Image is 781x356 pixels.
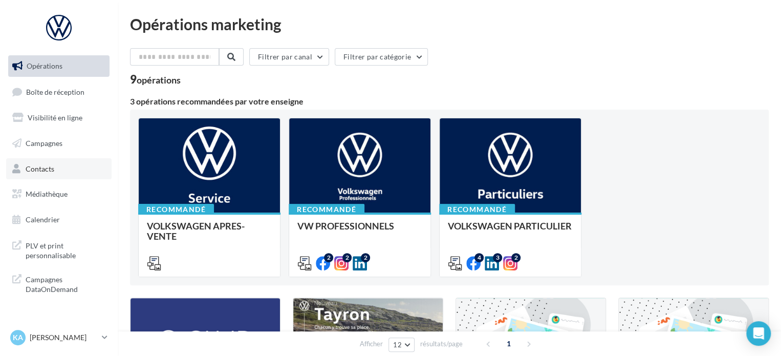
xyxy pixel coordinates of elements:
[26,190,68,198] span: Médiathèque
[6,107,112,129] a: Visibilité en ligne
[448,220,572,232] span: VOLKSWAGEN PARTICULIER
[324,253,333,262] div: 2
[342,253,352,262] div: 2
[6,235,112,265] a: PLV et print personnalisable
[501,336,517,352] span: 1
[30,332,98,343] p: [PERSON_NAME]
[130,97,769,106] div: 3 opérations recommandées par votre enseigne
[26,215,60,224] span: Calendrier
[26,87,84,96] span: Boîte de réception
[439,204,515,215] div: Recommandé
[26,139,62,148] span: Campagnes
[297,220,394,232] span: VW PROFESSIONNELS
[138,204,214,215] div: Recommandé
[388,338,415,352] button: 12
[137,75,181,85] div: opérations
[6,81,112,103] a: Boîte de réception
[6,133,112,154] a: Campagnes
[474,253,484,262] div: 4
[6,158,112,180] a: Contacts
[289,204,364,215] div: Recommandé
[130,16,769,32] div: Opérations marketing
[361,253,370,262] div: 2
[746,321,771,346] div: Open Intercom Messenger
[249,48,329,66] button: Filtrer par canal
[335,48,428,66] button: Filtrer par catégorie
[13,332,23,343] span: KA
[26,239,105,261] span: PLV et print personnalisable
[6,183,112,205] a: Médiathèque
[493,253,502,262] div: 3
[511,253,520,262] div: 2
[130,74,181,85] div: 9
[28,113,82,122] span: Visibilité en ligne
[8,328,110,347] a: KA [PERSON_NAME]
[6,268,112,299] a: Campagnes DataOnDemand
[147,220,245,242] span: VOLKSWAGEN APRES-VENTE
[27,61,62,70] span: Opérations
[420,339,463,349] span: résultats/page
[360,339,383,349] span: Afficher
[26,273,105,295] span: Campagnes DataOnDemand
[6,209,112,231] a: Calendrier
[393,341,402,349] span: 12
[6,55,112,77] a: Opérations
[26,164,54,173] span: Contacts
